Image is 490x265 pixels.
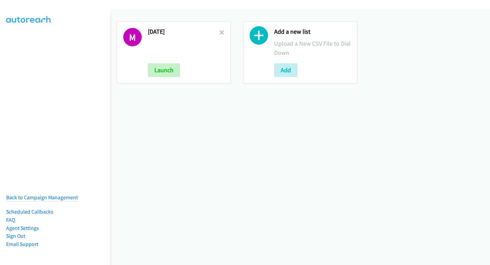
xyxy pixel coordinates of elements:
[6,225,39,231] a: Agent Settings
[274,28,351,36] h2: Add a new list
[6,233,25,239] a: Sign Out
[123,28,142,46] h1: M
[274,63,297,77] button: Add
[148,28,220,36] h2: [DATE]
[148,63,180,77] button: Launch
[274,39,351,57] p: Upload a New CSV File to Dial Down
[6,194,78,201] a: Back to Campaign Management
[6,241,38,247] a: Email Support
[6,217,15,223] a: FAQ
[6,208,53,215] a: Scheduled Callbacks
